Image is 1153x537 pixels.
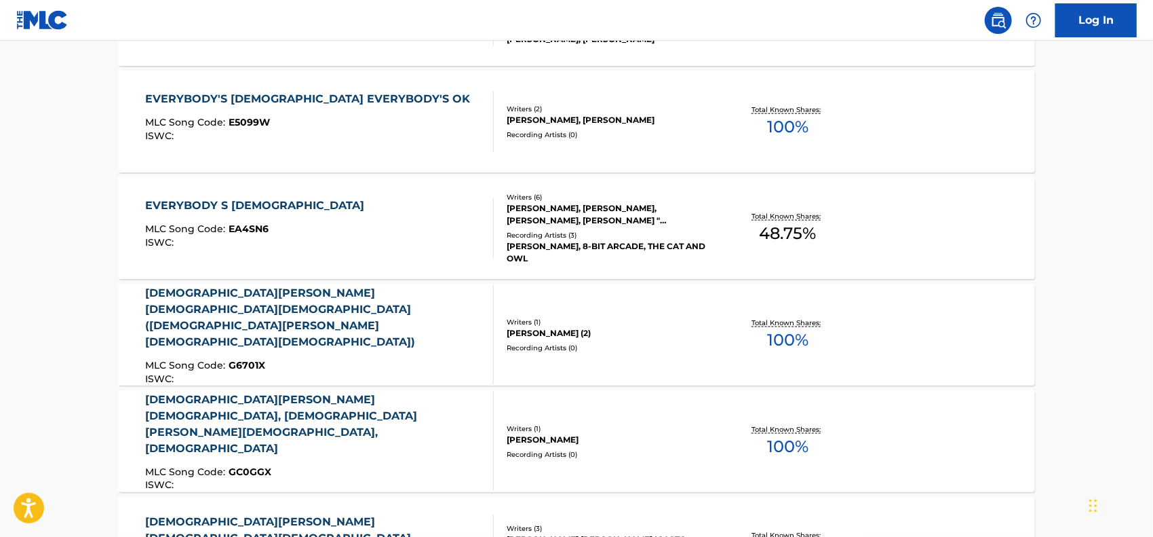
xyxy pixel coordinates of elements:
span: ISWC : [146,373,178,385]
div: Recording Artists ( 3 ) [507,230,711,240]
span: MLC Song Code : [146,116,229,128]
div: [PERSON_NAME], 8-BIT ARCADE, THE CAT AND OWL [507,240,711,265]
img: search [990,12,1007,29]
p: Total Known Shares: [751,105,824,115]
div: [PERSON_NAME], [PERSON_NAME], [PERSON_NAME], [PERSON_NAME] "[PERSON_NAME]" [PERSON_NAME] [PERSON_... [507,202,711,227]
div: Recording Artists ( 0 ) [507,343,711,353]
div: Writers ( 1 ) [507,317,711,327]
div: Drag [1089,485,1097,526]
iframe: Chat Widget [1085,472,1153,537]
div: [PERSON_NAME] (2) [507,327,711,339]
p: Total Known Shares: [751,424,824,434]
a: Public Search [985,7,1012,34]
div: [PERSON_NAME] [507,434,711,446]
a: [DEMOGRAPHIC_DATA][PERSON_NAME][DEMOGRAPHIC_DATA][DEMOGRAPHIC_DATA] ([DEMOGRAPHIC_DATA][PERSON_NA... [118,284,1035,386]
span: MLC Song Code : [146,223,229,235]
div: [DEMOGRAPHIC_DATA][PERSON_NAME][DEMOGRAPHIC_DATA], [DEMOGRAPHIC_DATA][PERSON_NAME][DEMOGRAPHIC_DA... [146,392,483,457]
div: Writers ( 1 ) [507,424,711,434]
span: ISWC : [146,236,178,248]
div: Writers ( 2 ) [507,104,711,114]
span: 100 % [767,115,808,139]
a: EVERYBODY S [DEMOGRAPHIC_DATA]MLC Song Code:EA4SN6ISWC:Writers (6)[PERSON_NAME], [PERSON_NAME], [... [118,177,1035,279]
div: EVERYBODY S [DEMOGRAPHIC_DATA] [146,198,372,214]
span: GC0GGX [229,466,272,478]
a: [DEMOGRAPHIC_DATA][PERSON_NAME][DEMOGRAPHIC_DATA], [DEMOGRAPHIC_DATA][PERSON_NAME][DEMOGRAPHIC_DA... [118,390,1035,492]
span: 48.75 % [760,221,817,246]
div: [DEMOGRAPHIC_DATA][PERSON_NAME][DEMOGRAPHIC_DATA][DEMOGRAPHIC_DATA] ([DEMOGRAPHIC_DATA][PERSON_NA... [146,285,483,350]
div: Help [1020,7,1047,34]
span: G6701X [229,359,266,371]
div: EVERYBODY'S [DEMOGRAPHIC_DATA] EVERYBODY'S OK [146,91,477,107]
div: Recording Artists ( 0 ) [507,130,711,140]
a: Log In [1055,3,1137,37]
a: EVERYBODY'S [DEMOGRAPHIC_DATA] EVERYBODY'S OKMLC Song Code:E5099WISWC:Writers (2)[PERSON_NAME], [... [118,71,1035,172]
span: EA4SN6 [229,223,269,235]
span: MLC Song Code : [146,466,229,478]
div: Writers ( 3 ) [507,524,711,534]
span: 100 % [767,434,808,459]
p: Total Known Shares: [751,211,824,221]
div: Recording Artists ( 0 ) [507,449,711,460]
span: 100 % [767,328,808,352]
span: ISWC : [146,130,178,142]
img: MLC Logo [16,10,69,30]
span: MLC Song Code : [146,359,229,371]
span: ISWC : [146,479,178,492]
span: E5099W [229,116,271,128]
div: [PERSON_NAME], [PERSON_NAME] [507,114,711,126]
img: help [1025,12,1042,29]
p: Total Known Shares: [751,318,824,328]
div: Writers ( 6 ) [507,192,711,202]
